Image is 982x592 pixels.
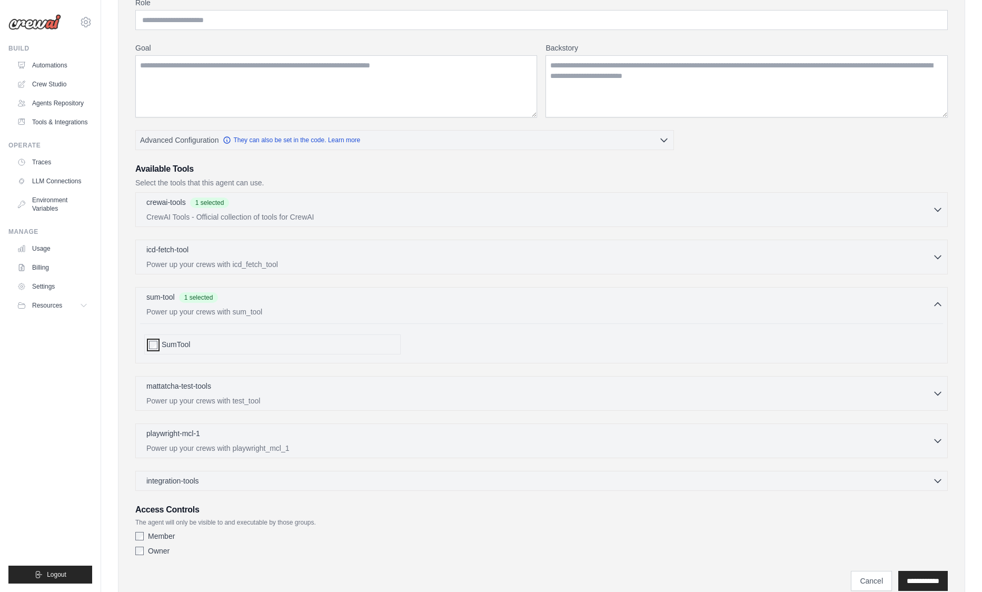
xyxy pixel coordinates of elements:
[140,135,219,145] span: Advanced Configuration
[13,259,92,276] a: Billing
[190,198,230,208] span: 1 selected
[136,131,673,150] button: Advanced Configuration They can also be set in the code. Learn more
[8,141,92,150] div: Operate
[545,43,948,53] label: Backstory
[13,173,92,190] a: LLM Connections
[8,14,61,30] img: Logo
[146,244,189,255] p: icd-fetch-tool
[8,228,92,236] div: Manage
[851,571,892,591] a: Cancel
[13,114,92,131] a: Tools & Integrations
[13,278,92,295] a: Settings
[140,244,943,270] button: icd-fetch-tool Power up your crews with icd_fetch_tool
[146,259,933,270] p: Power up your crews with icd_fetch_tool
[162,339,190,350] span: SumTool
[8,44,92,53] div: Build
[13,154,92,171] a: Traces
[13,192,92,217] a: Environment Variables
[13,297,92,314] button: Resources
[140,476,943,486] button: integration-tools
[140,292,943,317] button: sum-tool 1 selected Power up your crews with sum_tool
[8,566,92,584] button: Logout
[135,43,537,53] label: Goal
[13,57,92,74] a: Automations
[146,428,200,439] p: playwright-mcl-1
[32,301,62,310] span: Resources
[135,163,948,175] h3: Available Tools
[135,518,948,527] p: The agent will only be visible to and executable by those groups.
[146,396,933,406] p: Power up your crews with test_tool
[135,177,948,188] p: Select the tools that this agent can use.
[179,292,219,303] span: 1 selected
[146,443,933,453] p: Power up your crews with playwright_mcl_1
[148,531,175,541] label: Member
[146,476,199,486] span: integration-tools
[13,240,92,257] a: Usage
[148,546,170,556] label: Owner
[13,95,92,112] a: Agents Repository
[135,504,948,516] h3: Access Controls
[47,570,66,579] span: Logout
[140,428,943,453] button: playwright-mcl-1 Power up your crews with playwright_mcl_1
[146,307,933,317] p: Power up your crews with sum_tool
[13,76,92,93] a: Crew Studio
[223,136,360,144] a: They can also be set in the code. Learn more
[140,197,943,222] button: crewai-tools 1 selected CrewAI Tools - Official collection of tools for CrewAI
[146,292,175,302] p: sum-tool
[146,381,211,391] p: mattatcha-test-tools
[146,212,933,222] p: CrewAI Tools - Official collection of tools for CrewAI
[146,197,186,208] p: crewai-tools
[140,381,943,406] button: mattatcha-test-tools Power up your crews with test_tool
